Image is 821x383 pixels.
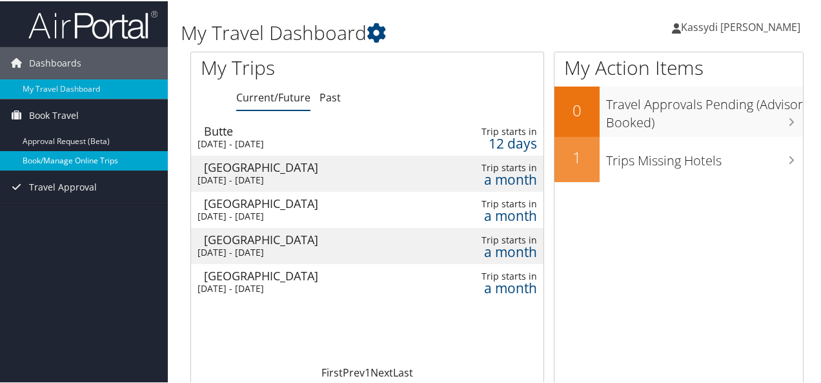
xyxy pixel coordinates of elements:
[554,145,600,167] h2: 1
[462,161,537,172] div: Trip starts in
[198,173,416,185] div: [DATE] - [DATE]
[204,269,423,280] div: [GEOGRAPHIC_DATA]
[319,89,341,103] a: Past
[462,269,537,281] div: Trip starts in
[672,6,813,45] a: Kassydi [PERSON_NAME]
[204,196,423,208] div: [GEOGRAPHIC_DATA]
[29,98,79,130] span: Book Travel
[462,245,537,256] div: a month
[606,88,803,130] h3: Travel Approvals Pending (Advisor Booked)
[462,281,537,293] div: a month
[365,364,370,378] a: 1
[462,209,537,220] div: a month
[554,53,803,80] h1: My Action Items
[343,364,365,378] a: Prev
[554,136,803,181] a: 1Trips Missing Hotels
[198,209,416,221] div: [DATE] - [DATE]
[321,364,343,378] a: First
[393,364,413,378] a: Last
[29,170,97,202] span: Travel Approval
[606,144,803,169] h3: Trips Missing Hotels
[204,124,423,136] div: Butte
[201,53,387,80] h1: My Trips
[198,282,416,293] div: [DATE] - [DATE]
[554,85,803,135] a: 0Travel Approvals Pending (Advisor Booked)
[554,98,600,120] h2: 0
[204,160,423,172] div: [GEOGRAPHIC_DATA]
[198,245,416,257] div: [DATE] - [DATE]
[462,197,537,209] div: Trip starts in
[28,8,157,39] img: airportal-logo.png
[462,172,537,184] div: a month
[198,137,416,149] div: [DATE] - [DATE]
[29,46,81,78] span: Dashboards
[370,364,393,378] a: Next
[462,125,537,136] div: Trip starts in
[236,89,310,103] a: Current/Future
[462,136,537,148] div: 12 days
[181,18,602,45] h1: My Travel Dashboard
[681,19,800,33] span: Kassydi [PERSON_NAME]
[204,233,423,244] div: [GEOGRAPHIC_DATA]
[462,233,537,245] div: Trip starts in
